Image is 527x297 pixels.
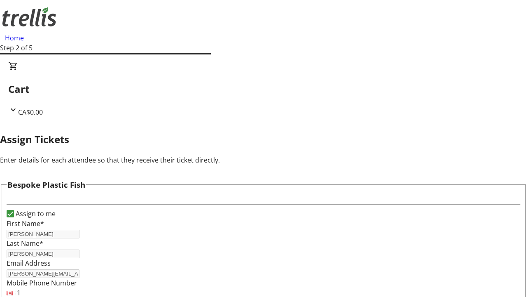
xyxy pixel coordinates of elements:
[8,61,519,117] div: CartCA$0.00
[7,179,85,191] h3: Bespoke Plastic Fish
[7,278,77,288] label: Mobile Phone Number
[7,219,44,228] label: First Name*
[7,239,43,248] label: Last Name*
[8,82,519,97] h2: Cart
[14,209,56,219] label: Assign to me
[7,259,51,268] label: Email Address
[18,108,43,117] span: CA$0.00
